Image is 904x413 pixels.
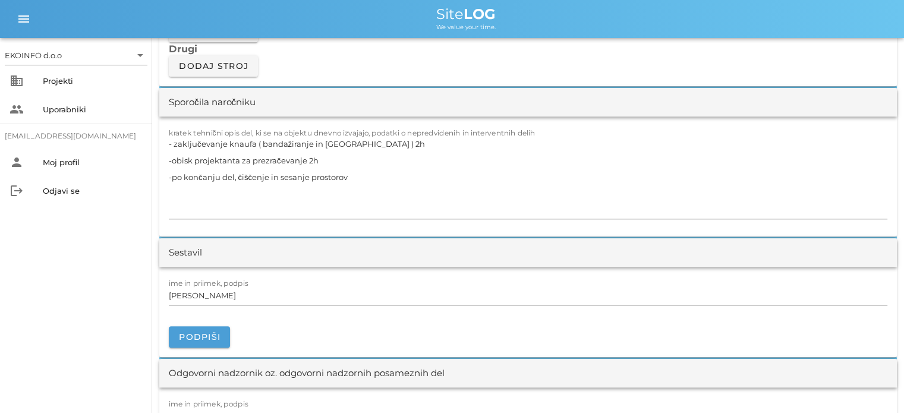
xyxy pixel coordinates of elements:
[436,5,496,23] span: Site
[845,356,904,413] iframe: Chat Widget
[178,61,248,71] span: Dodaj stroj
[845,356,904,413] div: Pripomoček za klepet
[464,5,496,23] b: LOG
[43,105,143,114] div: Uporabniki
[10,102,24,116] i: people
[10,74,24,88] i: business
[169,42,887,55] h3: Drugi
[169,128,536,137] label: kratek tehnični opis del, ki se na objektu dnevno izvajajo, podatki o nepredvidenih in interventn...
[169,399,248,408] label: ime in priimek, podpis
[169,326,230,348] button: Podpiši
[43,157,143,167] div: Moj profil
[169,279,248,288] label: ime in priimek, podpis
[436,23,496,31] span: We value your time.
[133,48,147,62] i: arrow_drop_down
[178,332,221,342] span: Podpiši
[10,184,24,198] i: logout
[169,367,445,380] div: Odgovorni nadzornik oz. odgovorni nadzornih posameznih del
[169,246,202,260] div: Sestavil
[169,55,258,77] button: Dodaj stroj
[43,186,143,196] div: Odjavi se
[169,96,256,109] div: Sporočila naročniku
[5,50,62,61] div: EKOINFO d.o.o
[5,46,147,65] div: EKOINFO d.o.o
[17,12,31,26] i: menu
[43,76,143,86] div: Projekti
[10,155,24,169] i: person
